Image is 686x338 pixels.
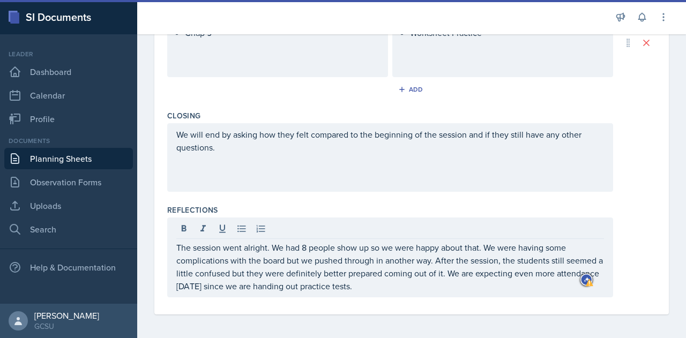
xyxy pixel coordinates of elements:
div: Documents [4,136,133,146]
div: Help & Documentation [4,257,133,278]
div: Add [400,85,423,94]
a: Uploads [4,195,133,216]
p: The session went alright. We had 8 people show up so we were happy about that. We were having som... [176,241,604,292]
div: [PERSON_NAME] [34,310,99,321]
a: Dashboard [4,61,133,82]
div: Leader [4,49,133,59]
div: GCSU [34,321,99,332]
a: Planning Sheets [4,148,133,169]
a: Observation Forms [4,171,133,193]
a: Profile [4,108,133,130]
button: Add [394,81,429,97]
label: Reflections [167,205,218,215]
a: Search [4,219,133,240]
a: Calendar [4,85,133,106]
p: We will end by asking how they felt compared to the beginning of the session and if they still ha... [176,128,604,154]
label: Closing [167,110,200,121]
